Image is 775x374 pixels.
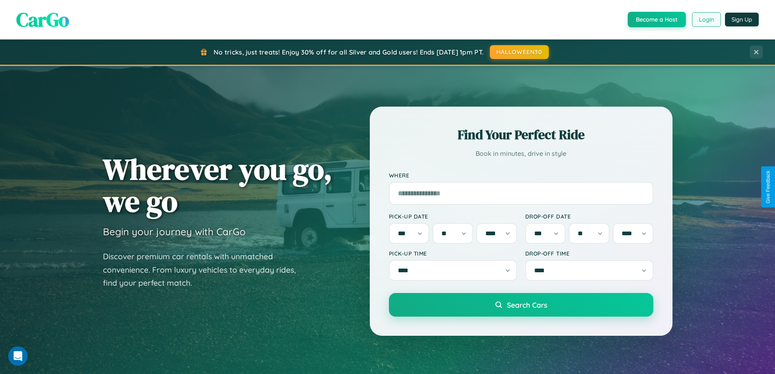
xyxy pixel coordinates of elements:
[765,171,771,203] div: Give Feedback
[103,225,246,238] h3: Begin your journey with CarGo
[389,172,653,179] label: Where
[725,13,759,26] button: Sign Up
[389,213,517,220] label: Pick-up Date
[525,213,653,220] label: Drop-off Date
[389,126,653,144] h2: Find Your Perfect Ride
[8,346,28,366] iframe: Intercom live chat
[389,148,653,160] p: Book in minutes, drive in style
[507,300,547,309] span: Search Cars
[490,45,549,59] button: HALLOWEEN30
[389,293,653,317] button: Search Cars
[525,250,653,257] label: Drop-off Time
[16,6,69,33] span: CarGo
[389,250,517,257] label: Pick-up Time
[103,250,306,290] p: Discover premium car rentals with unmatched convenience. From luxury vehicles to everyday rides, ...
[628,12,686,27] button: Become a Host
[692,12,721,27] button: Login
[214,48,484,56] span: No tricks, just treats! Enjoy 30% off for all Silver and Gold users! Ends [DATE] 1pm PT.
[103,153,332,217] h1: Wherever you go, we go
